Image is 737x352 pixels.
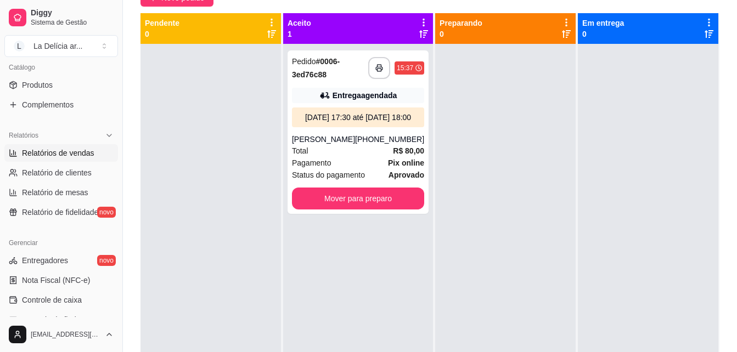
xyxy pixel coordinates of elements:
div: La Delícia ar ... [33,41,83,52]
span: Status do pagamento [292,169,365,181]
a: Complementos [4,96,118,113]
div: [PERSON_NAME] [292,134,355,145]
p: Em entrega [582,18,624,29]
a: Relatório de clientes [4,164,118,181]
p: Pendente [145,18,179,29]
span: L [14,41,25,52]
strong: # 0006-3ed76c88 [292,57,340,79]
button: [EMAIL_ADDRESS][DOMAIN_NAME] [4,321,118,348]
p: 0 [582,29,624,39]
span: Nota Fiscal (NFC-e) [22,275,90,286]
p: Preparando [440,18,482,29]
a: Controle de caixa [4,291,118,309]
strong: Pix online [388,158,424,167]
div: Catálogo [4,59,118,76]
span: Entregadores [22,255,68,266]
div: Entrega agendada [333,90,397,101]
span: Relatório de clientes [22,167,92,178]
div: [PHONE_NUMBER] [355,134,424,145]
span: Pedido [292,57,316,66]
a: Produtos [4,76,118,94]
span: Pagamento [292,157,331,169]
div: [DATE] 17:30 até [DATE] 18:00 [296,112,420,123]
span: Total [292,145,308,157]
a: Controle de fiado [4,311,118,328]
a: DiggySistema de Gestão [4,4,118,31]
p: 0 [145,29,179,39]
span: Controle de caixa [22,294,82,305]
div: 15:37 [397,64,413,72]
a: Nota Fiscal (NFC-e) [4,271,118,289]
a: Entregadoresnovo [4,252,118,269]
span: Complementos [22,99,74,110]
span: Relatório de fidelidade [22,207,98,218]
span: Relatórios [9,131,38,140]
a: Relatório de fidelidadenovo [4,203,118,221]
strong: aprovado [389,171,424,179]
button: Select a team [4,35,118,57]
strong: R$ 80,00 [393,146,424,155]
span: Controle de fiado [22,314,81,325]
span: [EMAIL_ADDRESS][DOMAIN_NAME] [31,330,100,339]
p: 1 [288,29,311,39]
a: Relatório de mesas [4,184,118,201]
span: Sistema de Gestão [31,18,114,27]
span: Relatórios de vendas [22,147,94,158]
a: Relatórios de vendas [4,144,118,162]
div: Gerenciar [4,234,118,252]
p: 0 [440,29,482,39]
span: Diggy [31,8,114,18]
span: Produtos [22,80,53,90]
p: Aceito [288,18,311,29]
span: Relatório de mesas [22,187,88,198]
button: Mover para preparo [292,188,424,209]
